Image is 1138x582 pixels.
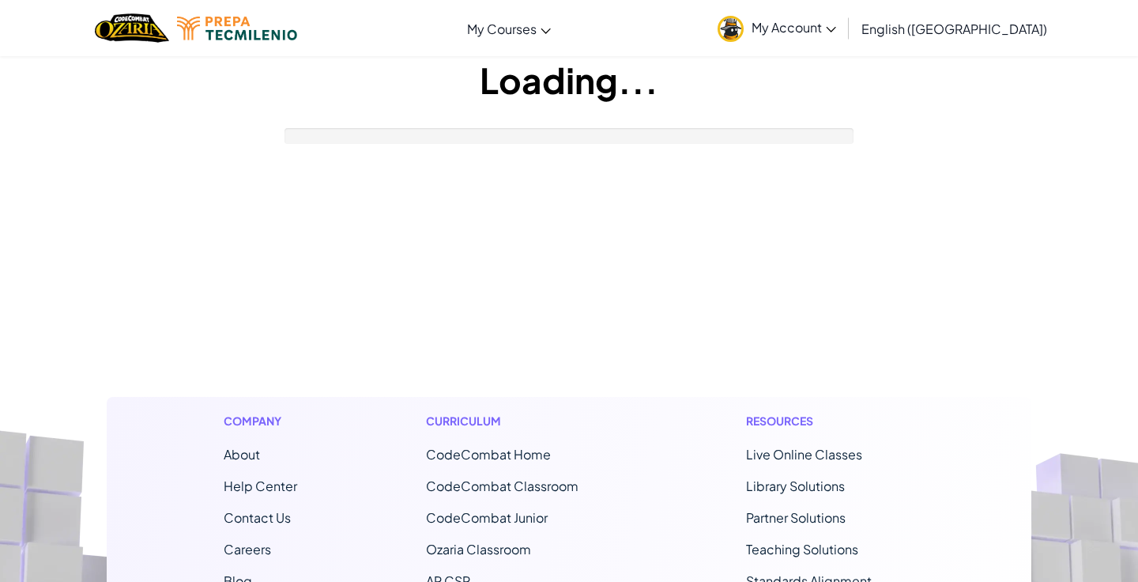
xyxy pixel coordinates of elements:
[177,17,297,40] img: Tecmilenio logo
[467,21,537,37] span: My Courses
[861,21,1047,37] span: English ([GEOGRAPHIC_DATA])
[426,478,578,494] a: CodeCombat Classroom
[224,509,291,526] span: Contact Us
[95,12,168,44] img: Home
[426,541,531,557] a: Ozaria Classroom
[853,7,1055,50] a: English ([GEOGRAPHIC_DATA])
[459,7,559,50] a: My Courses
[224,541,271,557] a: Careers
[746,509,846,526] a: Partner Solutions
[426,413,617,429] h1: Curriculum
[710,3,844,53] a: My Account
[224,446,260,463] a: About
[718,16,744,42] img: avatar
[746,413,914,429] h1: Resources
[746,446,862,463] a: Live Online Classes
[746,478,845,494] a: Library Solutions
[752,19,836,36] span: My Account
[95,12,168,44] a: Ozaria by CodeCombat logo
[224,478,297,494] a: Help Center
[746,541,858,557] a: Teaching Solutions
[224,413,297,429] h1: Company
[426,509,548,526] a: CodeCombat Junior
[426,446,551,463] span: CodeCombat Home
